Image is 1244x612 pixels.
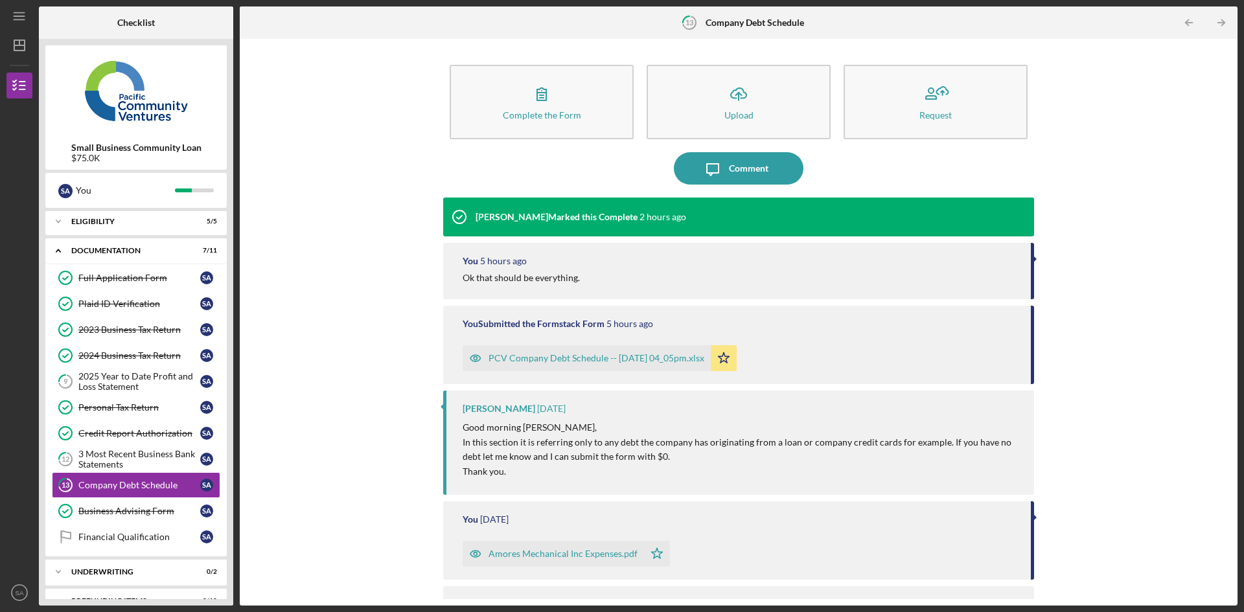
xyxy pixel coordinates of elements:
[63,378,68,386] tspan: 9
[639,212,686,222] time: 2025-09-10 23:39
[200,375,213,388] div: S A
[463,514,478,525] div: You
[52,368,220,394] a: 92025 Year to Date Profit and Loss StatementSA
[78,350,200,361] div: 2024 Business Tax Return
[729,152,768,185] div: Comment
[16,589,24,596] text: SA
[78,299,200,309] div: Plaid ID Verification
[78,506,200,516] div: Business Advising Form
[606,319,653,329] time: 2025-09-10 20:05
[480,514,509,525] time: 2025-09-09 01:02
[200,530,213,543] div: S A
[674,152,803,185] button: Comment
[71,218,185,225] div: Eligibility
[58,184,73,198] div: S A
[200,427,213,440] div: S A
[463,319,605,329] div: You Submitted the Formstack Form
[647,65,831,139] button: Upload
[450,65,634,139] button: Complete the Form
[78,402,200,413] div: Personal Tax Return
[200,323,213,336] div: S A
[463,345,737,371] button: PCV Company Debt Schedule -- [DATE] 04_05pm.xlsx
[52,446,220,472] a: 123 Most Recent Business Bank StatementsSA
[200,349,213,362] div: S A
[200,401,213,414] div: S A
[76,179,175,201] div: You
[463,403,535,414] div: [PERSON_NAME]
[463,464,1021,479] p: Thank you.
[52,317,220,343] a: 2023 Business Tax ReturnSA
[62,481,69,490] tspan: 13
[52,524,220,550] a: Financial QualificationSA
[78,532,200,542] div: Financial Qualification
[480,256,527,266] time: 2025-09-10 20:34
[71,153,202,163] div: $75.0K
[489,353,704,363] div: PCV Company Debt Schedule -- [DATE] 04_05pm.xlsx
[71,142,202,153] b: Small Business Community Loan
[200,504,213,517] div: S A
[200,453,213,466] div: S A
[78,449,200,470] div: 3 Most Recent Business Bank Statements
[71,247,185,255] div: Documentation
[706,17,804,28] b: Company Debt Schedule
[844,65,1028,139] button: Request
[503,110,581,120] div: Complete the Form
[78,428,200,438] div: Credit Report Authorization
[200,297,213,310] div: S A
[489,549,638,559] div: Amores Mechanical Inc Expenses.pdf
[52,498,220,524] a: Business Advising FormSA
[71,568,185,576] div: Underwriting
[919,110,952,120] div: Request
[194,568,217,576] div: 0 / 2
[463,435,1021,464] p: In this section it is referring only to any debt the company has originating from a loan or compa...
[78,324,200,335] div: 2023 Business Tax Return
[463,541,670,567] button: Amores Mechanical Inc Expenses.pdf
[463,420,1021,435] p: Good morning [PERSON_NAME],
[194,597,217,605] div: 0 / 10
[476,212,638,222] div: [PERSON_NAME] Marked this Complete
[52,472,220,498] a: 13Company Debt ScheduleSA
[194,218,217,225] div: 5 / 5
[685,18,693,27] tspan: 13
[52,265,220,291] a: Full Application FormSA
[52,291,220,317] a: Plaid ID VerificationSA
[78,371,200,392] div: 2025 Year to Date Profit and Loss Statement
[463,273,580,283] div: Ok that should be everything.
[6,580,32,606] button: SA
[117,17,155,28] b: Checklist
[463,256,478,266] div: You
[200,479,213,492] div: S A
[200,271,213,284] div: S A
[71,597,185,605] div: Prefunding Items
[52,343,220,368] a: 2024 Business Tax ReturnSA
[45,52,227,130] img: Product logo
[52,420,220,446] a: Credit Report AuthorizationSA
[724,110,754,120] div: Upload
[52,394,220,420] a: Personal Tax ReturnSA
[537,403,566,414] time: 2025-09-09 16:56
[78,273,200,283] div: Full Application Form
[78,480,200,490] div: Company Debt Schedule
[62,455,69,464] tspan: 12
[194,247,217,255] div: 7 / 11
